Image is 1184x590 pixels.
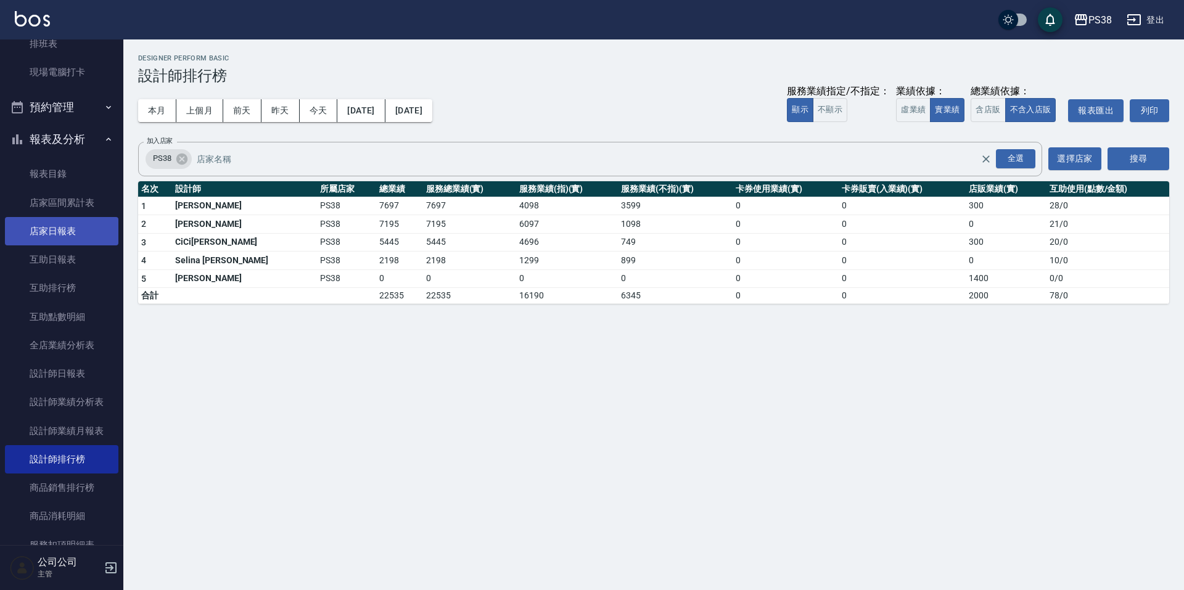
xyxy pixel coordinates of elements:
[1068,99,1124,122] button: 報表匯出
[5,30,118,58] a: 排班表
[38,556,101,568] h5: 公司公司
[896,98,931,122] button: 虛業績
[516,252,619,270] td: 1299
[5,245,118,274] a: 互助日報表
[138,181,172,197] th: 名次
[966,288,1046,304] td: 2000
[223,99,261,122] button: 前天
[787,98,813,122] button: 顯示
[1046,181,1169,197] th: 互助使用(點數/金額)
[423,288,516,304] td: 22535
[618,252,733,270] td: 899
[516,269,619,288] td: 0
[787,85,890,98] div: 服務業績指定/不指定：
[141,237,146,247] span: 3
[138,54,1169,62] h2: Designer Perform Basic
[138,181,1169,305] table: a dense table
[176,99,223,122] button: 上個月
[317,233,376,252] td: PS38
[5,445,118,473] a: 設計師排行榜
[1046,252,1169,270] td: 10 / 0
[5,123,118,155] button: 報表及分析
[733,252,838,270] td: 0
[172,181,317,197] th: 設計師
[317,181,376,197] th: 所屬店家
[516,233,619,252] td: 4696
[15,11,50,27] img: Logo
[5,303,118,331] a: 互助點數明細
[733,269,838,288] td: 0
[516,197,619,215] td: 4098
[516,288,619,304] td: 16190
[376,181,423,197] th: 總業績
[317,197,376,215] td: PS38
[172,252,317,270] td: Selina [PERSON_NAME]
[141,255,146,265] span: 4
[1046,269,1169,288] td: 0 / 0
[172,215,317,234] td: [PERSON_NAME]
[5,388,118,416] a: 設計師業績分析表
[1088,12,1112,28] div: PS38
[733,197,838,215] td: 0
[138,67,1169,84] h3: 設計師排行榜
[1046,288,1169,304] td: 78 / 0
[5,531,118,559] a: 服務扣項明細表
[423,181,516,197] th: 服務總業績(實)
[618,233,733,252] td: 749
[839,233,966,252] td: 0
[839,181,966,197] th: 卡券販賣(入業績)(實)
[966,252,1046,270] td: 0
[317,252,376,270] td: PS38
[146,152,179,165] span: PS38
[1069,7,1117,33] button: PS38
[839,269,966,288] td: 0
[194,148,1002,170] input: 店家名稱
[966,215,1046,234] td: 0
[376,288,423,304] td: 22535
[5,189,118,217] a: 店家區間累計表
[1046,215,1169,234] td: 21 / 0
[966,197,1046,215] td: 300
[317,215,376,234] td: PS38
[138,99,176,122] button: 本月
[172,197,317,215] td: [PERSON_NAME]
[930,98,964,122] button: 實業績
[516,181,619,197] th: 服務業績(指)(實)
[5,473,118,502] a: 商品銷售排行榜
[376,269,423,288] td: 0
[971,85,1062,98] div: 總業績依據：
[5,359,118,388] a: 設計師日報表
[839,197,966,215] td: 0
[1130,99,1169,122] button: 列印
[5,274,118,302] a: 互助排行榜
[896,85,964,98] div: 業績依據：
[5,217,118,245] a: 店家日報表
[966,181,1046,197] th: 店販業績(實)
[1005,98,1056,122] button: 不含入店販
[5,502,118,530] a: 商品消耗明細
[10,555,35,580] img: Person
[317,269,376,288] td: PS38
[385,99,432,122] button: [DATE]
[5,417,118,445] a: 設計師業績月報表
[376,233,423,252] td: 5445
[423,197,516,215] td: 7697
[977,150,995,168] button: Clear
[138,288,172,304] td: 合計
[618,215,733,234] td: 1098
[5,160,118,188] a: 報表目錄
[996,149,1035,168] div: 全選
[146,149,192,169] div: PS38
[172,233,317,252] td: CiCi[PERSON_NAME]
[423,233,516,252] td: 5445
[733,181,838,197] th: 卡券使用業績(實)
[1108,147,1169,170] button: 搜尋
[966,233,1046,252] td: 300
[337,99,385,122] button: [DATE]
[1122,9,1169,31] button: 登出
[618,197,733,215] td: 3599
[141,274,146,284] span: 5
[1046,233,1169,252] td: 20 / 0
[141,201,146,211] span: 1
